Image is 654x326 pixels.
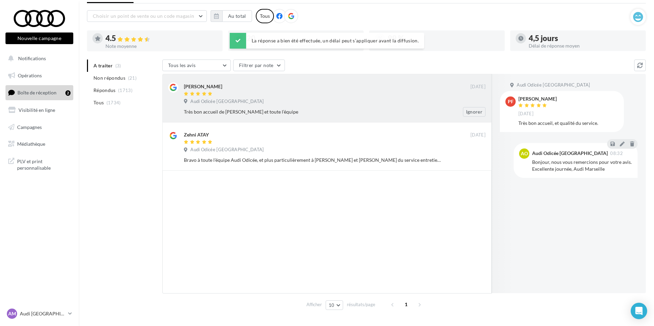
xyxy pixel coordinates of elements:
span: Boîte de réception [17,90,56,95]
span: (21) [128,75,137,81]
span: pf [508,98,514,105]
div: Note moyenne [105,44,217,49]
p: Audi [GEOGRAPHIC_DATA] [20,310,65,317]
span: Choisir un point de vente ou un code magasin [93,13,194,19]
button: Ignorer [463,107,486,117]
button: 10 [326,300,343,310]
span: 10 [329,302,335,308]
span: Opérations [18,73,42,78]
button: Filtrer par note [233,60,285,71]
a: Visibilité en ligne [4,103,75,117]
div: La réponse a bien été effectuée, un délai peut s’appliquer avant la diffusion. [230,33,424,49]
span: (1734) [106,100,121,105]
a: Campagnes [4,120,75,134]
div: 4.5 [105,35,217,42]
span: Visibilité en ligne [18,107,55,113]
span: Afficher [306,301,322,308]
span: 1 [401,299,412,310]
div: 4,5 jours [529,35,640,42]
div: Open Intercom Messenger [631,303,647,319]
div: Taux de réponse [388,43,499,48]
button: Choisir un point de vente ou un code magasin [87,10,207,22]
div: Zehni ATAY [184,131,209,138]
a: Opérations [4,68,75,83]
button: Tous les avis [162,60,231,71]
div: Audi Odicée [GEOGRAPHIC_DATA] [532,151,608,156]
span: [DATE] [518,111,533,117]
span: AM [8,310,16,317]
div: Tous [256,9,274,23]
a: AM Audi [GEOGRAPHIC_DATA] [5,307,73,320]
div: Très bon accueil, et qualité du service. [518,120,618,127]
span: Notifications [18,55,46,61]
span: AO [521,150,528,157]
div: [PERSON_NAME] [184,83,222,90]
span: [DATE] [470,132,486,138]
a: Médiathèque [4,137,75,151]
span: Audi Odicée [GEOGRAPHIC_DATA] [190,147,264,153]
span: [DATE] [470,84,486,90]
div: Délai de réponse moyen [529,43,640,48]
button: Au total [222,10,252,22]
div: Bravo à toute l’équipe Audi Odicée, et plus particulièrement à [PERSON_NAME] et [PERSON_NAME] du ... [184,157,441,164]
span: Tous les avis [168,62,196,68]
span: Audi Odicée [GEOGRAPHIC_DATA] [190,99,264,105]
span: 08:32 [610,151,623,156]
span: PLV et print personnalisable [17,157,71,171]
span: Répondus [93,87,116,94]
button: Au total [211,10,252,22]
a: Boîte de réception2 [4,85,75,100]
div: [PERSON_NAME] [518,96,557,101]
span: Audi Odicée [GEOGRAPHIC_DATA] [517,82,590,88]
span: résultats/page [347,301,375,308]
span: Non répondus [93,75,125,81]
span: Campagnes [17,124,42,130]
div: Très bon accueil de [PERSON_NAME] et toute l’équipe [184,108,441,115]
a: PLV et print personnalisable [4,154,75,174]
span: Tous [93,99,104,106]
div: 2 [65,90,71,96]
button: Notifications [4,51,72,66]
div: 99 % [388,35,499,42]
span: (1713) [118,88,133,93]
div: Bonjour, nous vous remercions pour votre avis. Excellente journée, Audi Marseille [532,159,632,172]
span: Médiathèque [17,141,45,147]
button: Nouvelle campagne [5,32,73,44]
